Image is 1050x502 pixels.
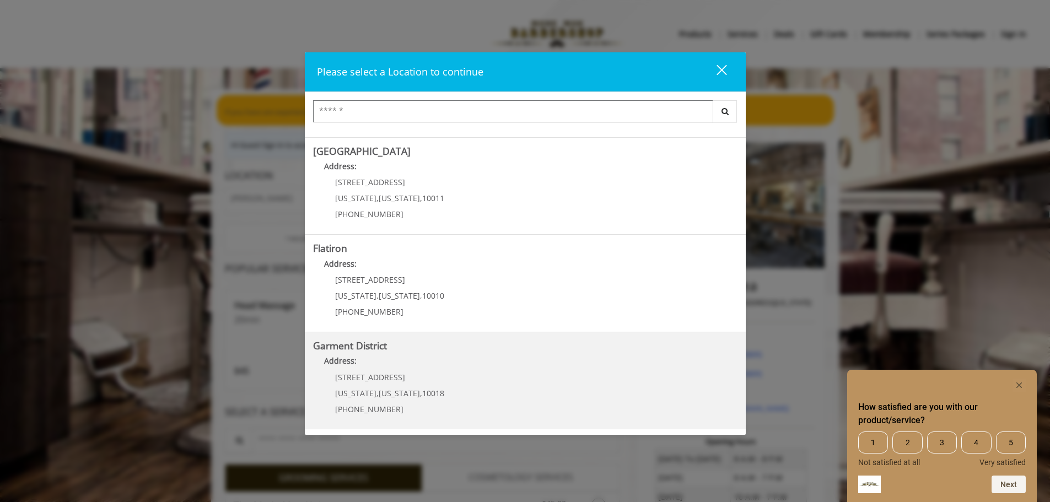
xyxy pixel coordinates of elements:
[858,458,920,467] span: Not satisfied at all
[313,339,387,352] b: Garment District
[313,100,713,122] input: Search Center
[961,431,991,454] span: 4
[335,306,403,317] span: [PHONE_NUMBER]
[422,388,444,398] span: 10018
[376,290,379,301] span: ,
[335,290,376,301] span: [US_STATE]
[422,193,444,203] span: 10011
[335,372,405,382] span: [STREET_ADDRESS]
[313,144,411,158] b: [GEOGRAPHIC_DATA]
[335,177,405,187] span: [STREET_ADDRESS]
[376,193,379,203] span: ,
[420,290,422,301] span: ,
[335,209,403,219] span: [PHONE_NUMBER]
[335,388,376,398] span: [US_STATE]
[420,193,422,203] span: ,
[420,388,422,398] span: ,
[335,404,403,414] span: [PHONE_NUMBER]
[379,290,420,301] span: [US_STATE]
[313,241,347,255] b: Flatiron
[696,61,734,83] button: close dialog
[335,274,405,285] span: [STREET_ADDRESS]
[979,458,1026,467] span: Very satisfied
[996,431,1026,454] span: 5
[324,161,357,171] b: Address:
[1013,379,1026,392] button: Hide survey
[858,401,1026,427] h2: How satisfied are you with our product/service? Select an option from 1 to 5, with 1 being Not sa...
[379,388,420,398] span: [US_STATE]
[892,431,922,454] span: 2
[858,431,1026,467] div: How satisfied are you with our product/service? Select an option from 1 to 5, with 1 being Not sa...
[858,431,888,454] span: 1
[927,431,957,454] span: 3
[704,64,726,80] div: close dialog
[317,65,483,78] span: Please select a Location to continue
[324,355,357,366] b: Address:
[858,379,1026,493] div: How satisfied are you with our product/service? Select an option from 1 to 5, with 1 being Not sa...
[376,388,379,398] span: ,
[335,193,376,203] span: [US_STATE]
[379,193,420,203] span: [US_STATE]
[992,476,1026,493] button: Next question
[719,107,731,115] i: Search button
[324,258,357,269] b: Address:
[422,290,444,301] span: 10010
[313,100,737,128] div: Center Select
